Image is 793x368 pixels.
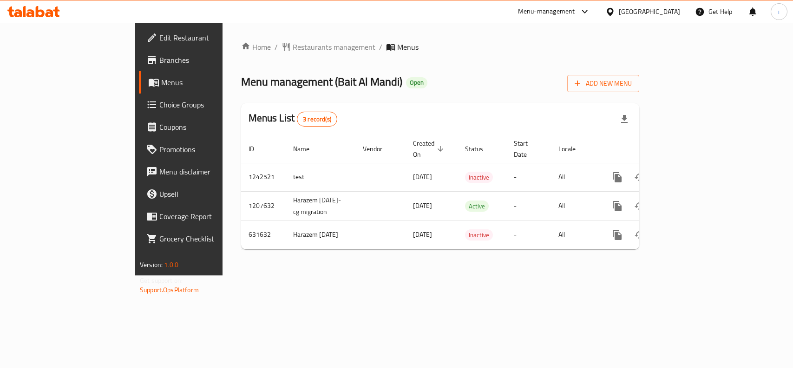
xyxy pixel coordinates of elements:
a: Coupons [139,116,268,138]
div: Menu-management [518,6,575,17]
td: - [506,191,551,221]
a: Edit Restaurant [139,27,268,49]
div: [GEOGRAPHIC_DATA] [619,7,680,17]
td: - [506,163,551,191]
span: Grocery Checklist [159,233,260,244]
div: Total records count [297,112,337,127]
span: Created On [413,138,446,160]
button: Change Status [629,224,651,246]
span: Inactive [465,172,493,183]
a: Menus [139,71,268,94]
span: Name [293,143,321,154]
a: Upsell [139,183,268,205]
span: ID [249,143,266,154]
button: Change Status [629,195,651,217]
a: Promotions [139,138,268,161]
li: / [379,41,382,53]
span: [DATE] [413,200,432,212]
button: Add New Menu [567,75,639,92]
button: Change Status [629,166,651,188]
span: Upsell [159,188,260,200]
span: Menus [161,77,260,88]
span: Inactive [465,230,493,241]
button: more [606,224,629,246]
td: Harazem [DATE] [286,221,355,249]
span: Active [465,201,489,212]
a: Menu disclaimer [139,161,268,183]
div: Export file [613,108,636,130]
span: Start Date [514,138,540,160]
a: Branches [139,49,268,71]
td: Harazem [DATE]-cg migration [286,191,355,221]
span: Promotions [159,144,260,155]
span: Menu disclaimer [159,166,260,177]
span: Branches [159,54,260,66]
td: test [286,163,355,191]
button: more [606,195,629,217]
a: Coverage Report [139,205,268,227]
span: i [778,7,780,17]
div: Open [406,77,427,88]
span: Coverage Report [159,211,260,222]
td: All [551,221,599,249]
span: Open [406,79,427,87]
nav: breadcrumb [241,41,639,53]
a: Choice Groups [139,94,268,116]
span: Menu management ( Bait Al Mandi ) [241,71,402,92]
span: Version: [140,259,163,271]
td: - [506,221,551,249]
div: Inactive [465,229,493,241]
span: Edit Restaurant [159,32,260,43]
button: more [606,166,629,188]
span: Locale [558,143,588,154]
table: enhanced table [241,135,703,249]
td: All [551,191,599,221]
span: Status [465,143,495,154]
span: [DATE] [413,171,432,183]
th: Actions [599,135,703,163]
div: Active [465,201,489,212]
a: Support.OpsPlatform [140,284,199,296]
span: Menus [397,41,419,53]
span: Coupons [159,121,260,133]
span: 1.0.0 [164,259,178,271]
h2: Menus List [249,111,337,127]
span: 3 record(s) [297,115,337,124]
a: Restaurants management [282,41,375,53]
span: Choice Groups [159,99,260,110]
a: Grocery Checklist [139,227,268,250]
span: Get support on: [140,274,183,287]
span: Restaurants management [293,41,375,53]
td: All [551,163,599,191]
li: / [275,41,278,53]
span: Vendor [363,143,394,154]
span: [DATE] [413,228,432,241]
span: Add New Menu [575,78,632,89]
